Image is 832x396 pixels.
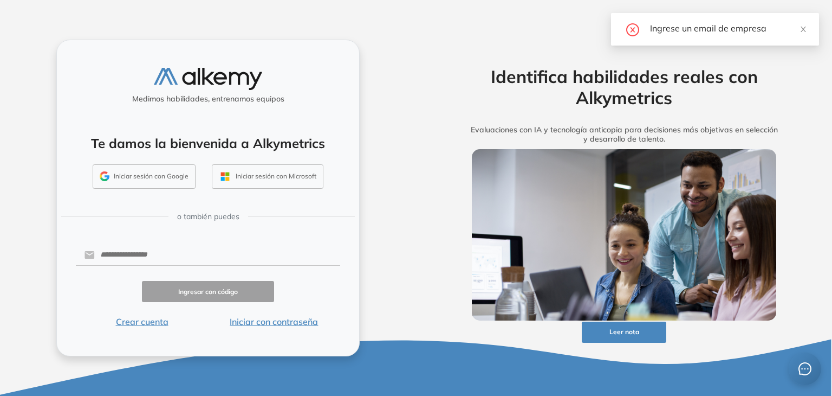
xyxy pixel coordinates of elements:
[208,315,340,328] button: Iniciar con contraseña
[100,171,109,181] img: GMAIL_ICON
[582,322,666,343] button: Leer nota
[650,22,806,35] div: Ingrese un email de empresa
[455,66,793,108] h2: Identifica habilidades reales con Alkymetrics
[472,149,776,321] img: img-more-info
[799,25,807,33] span: close
[93,164,196,189] button: Iniciar sesión con Google
[177,211,239,222] span: o también puedes
[71,136,345,151] h4: Te damos la bienvenida a Alkymetrics
[61,94,355,104] h5: Medimos habilidades, entrenamos equipos
[154,68,262,90] img: logo-alkemy
[455,125,793,144] h5: Evaluaciones con IA y tecnología anticopia para decisiones más objetivas en selección y desarroll...
[142,281,274,302] button: Ingresar con código
[212,164,323,189] button: Iniciar sesión con Microsoft
[76,315,208,328] button: Crear cuenta
[626,22,639,36] span: close-circle
[219,170,231,183] img: OUTLOOK_ICON
[798,362,811,375] span: message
